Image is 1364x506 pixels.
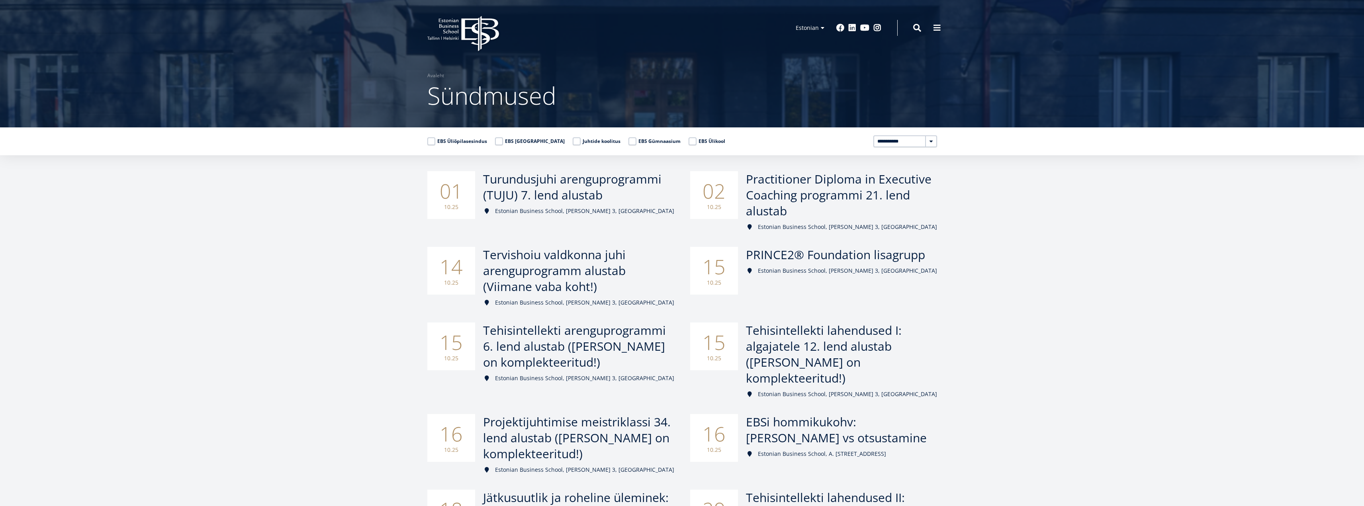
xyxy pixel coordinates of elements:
div: Estonian Business School, [PERSON_NAME] 3, [GEOGRAPHIC_DATA] [746,267,937,275]
a: Youtube [860,24,869,32]
label: EBS Gümnaasium [628,137,681,145]
div: 16 [690,414,738,462]
label: Juhtide koolitus [573,137,620,145]
span: Tervishoiu valdkonna juhi arenguprogramm alustab (Viimane vaba koht!) [483,246,626,295]
div: 01 [427,171,475,219]
small: 10.25 [435,354,467,362]
div: Estonian Business School, [PERSON_NAME] 3, [GEOGRAPHIC_DATA] [483,466,674,474]
small: 10.25 [698,203,730,211]
div: 14 [427,247,475,295]
a: Facebook [836,24,844,32]
span: Practitioner Diploma in Executive Coaching programmi 21. lend alustab [746,171,932,219]
span: Turundusjuhi arenguprogrammi (TUJU) 7. lend alustab [483,171,661,203]
label: EBS [GEOGRAPHIC_DATA] [495,137,565,145]
div: Estonian Business School, [PERSON_NAME] 3, [GEOGRAPHIC_DATA] [483,207,674,215]
div: Estonian Business School, [PERSON_NAME] 3, [GEOGRAPHIC_DATA] [483,374,674,382]
a: Avaleht [427,72,444,80]
small: 10.25 [435,446,467,454]
small: 10.25 [698,446,730,454]
label: EBS Ülikool [689,137,725,145]
div: 15 [690,247,738,295]
div: 15 [690,322,738,370]
span: Tehisintellekti lahendused I: algajatele 12. lend alustab ([PERSON_NAME] on komplekteeritud!) [746,322,902,386]
div: 16 [427,414,475,462]
div: Estonian Business School, [PERSON_NAME] 3, [GEOGRAPHIC_DATA] [746,390,937,398]
small: 10.25 [435,203,467,211]
h1: Sündmused [427,80,937,111]
small: 10.25 [698,354,730,362]
small: 10.25 [435,279,467,287]
div: Estonian Business School, [PERSON_NAME] 3, [GEOGRAPHIC_DATA] [746,223,937,231]
div: Estonian Business School, [PERSON_NAME] 3, [GEOGRAPHIC_DATA] [483,299,674,307]
label: EBS Üliõpilasesindus [427,137,487,145]
a: Instagram [873,24,881,32]
span: Projektijuhtimise meistriklassi 34. lend alustab ([PERSON_NAME] on komplekteeritud!) [483,414,671,462]
span: EBSi hommikukohv: [PERSON_NAME] vs otsustamine [746,414,927,446]
div: 02 [690,171,738,219]
span: PRINCE2® Foundation lisagrupp [746,246,925,263]
div: Estonian Business School, A. [STREET_ADDRESS] [746,450,937,458]
div: 15 [427,322,475,370]
a: Linkedin [848,24,856,32]
span: Tehisintellekti arenguprogrammi 6. lend alustab ([PERSON_NAME] on komplekteeritud!) [483,322,666,370]
small: 10.25 [698,279,730,287]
